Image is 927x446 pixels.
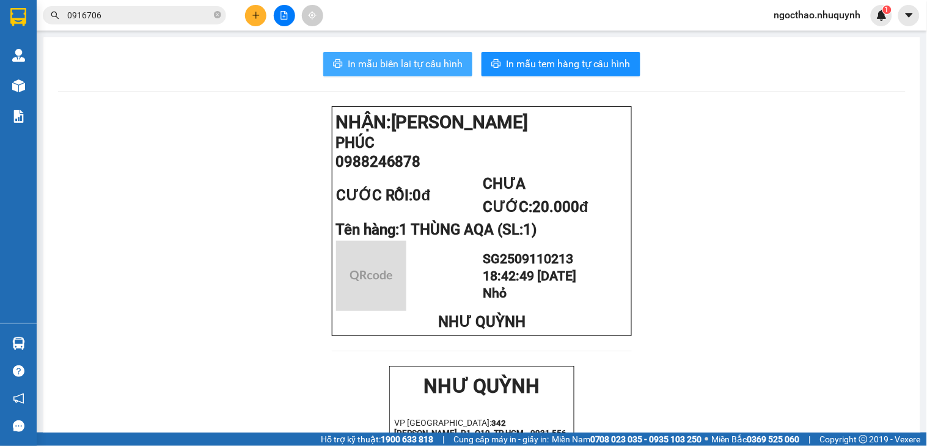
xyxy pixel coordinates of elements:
span: 18:42:49 [DATE] [483,268,576,283]
span: close-circle [214,11,221,18]
span: ngocthao.nhuquynh [764,7,871,23]
span: CHƯA CƯỚC: [483,175,588,216]
span: Tên hàng: [335,221,537,238]
strong: 1900 633 818 [381,434,433,444]
span: Hỗ trợ kỹ thuật: [321,433,433,446]
span: PHÚC [335,134,375,152]
img: solution-icon [12,110,25,123]
span: file-add [280,11,288,20]
span: plus [252,11,260,20]
span: 1 [885,5,889,14]
span: close-circle [214,10,221,21]
span: Cung cấp máy in - giấy in: [453,433,549,446]
span: CƯỚC RỒI: [336,187,431,204]
strong: 0708 023 035 - 0935 103 250 [590,434,702,444]
span: 0đ [413,187,431,204]
button: printerIn mẫu biên lai tự cấu hình [323,52,472,76]
span: aim [308,11,317,20]
span: NHƯ QUỲNH [438,313,526,331]
strong: NHƯ QUỲNH [34,5,150,28]
span: | [809,433,811,446]
img: warehouse-icon [12,49,25,62]
span: notification [13,393,24,404]
span: ⚪️ [705,437,709,442]
span: | [442,433,444,446]
sup: 1 [883,5,892,14]
button: printerIn mẫu tem hàng tự cấu hình [482,52,640,76]
span: [PERSON_NAME] [391,112,529,133]
strong: NHƯ QUỲNH [424,375,540,398]
img: logo-vxr [10,8,26,26]
span: [PERSON_NAME]: [5,76,81,87]
span: search [51,11,59,20]
img: warehouse-icon [12,337,25,350]
strong: 342 [PERSON_NAME], P1, Q10, TP.HCM - 0931 556 979 [5,46,177,74]
span: copyright [859,435,868,444]
button: caret-down [898,5,920,26]
span: Nhỏ [483,285,507,301]
input: Tìm tên, số ĐT hoặc mã đơn [67,9,211,22]
p: VP [GEOGRAPHIC_DATA]: [5,44,178,74]
button: aim [302,5,323,26]
span: 20.000đ [532,199,588,216]
img: warehouse-icon [12,79,25,92]
span: question-circle [13,365,24,377]
span: 0988246878 [335,153,421,170]
strong: 0369 525 060 [747,434,800,444]
button: plus [245,5,266,26]
span: SG2509110213 [483,251,573,266]
span: caret-down [904,10,915,21]
img: icon-new-feature [876,10,887,21]
span: In mẫu biên lai tự cấu hình [348,56,463,71]
span: 1 THÙNG AQA (SL: [400,221,537,238]
span: Miền Bắc [712,433,800,446]
button: file-add [274,5,295,26]
span: 1) [524,221,537,238]
strong: Khu K1, [PERSON_NAME] [PERSON_NAME], [PERSON_NAME][GEOGRAPHIC_DATA], [GEOGRAPHIC_DATA]PRTC - 0931... [5,78,174,124]
strong: NHẬN: [335,112,529,133]
span: printer [491,59,501,70]
span: printer [333,59,343,70]
span: Miền Nam [552,433,702,446]
img: qr-code [336,241,406,311]
span: In mẫu tem hàng tự cấu hình [506,56,631,71]
span: message [13,420,24,432]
